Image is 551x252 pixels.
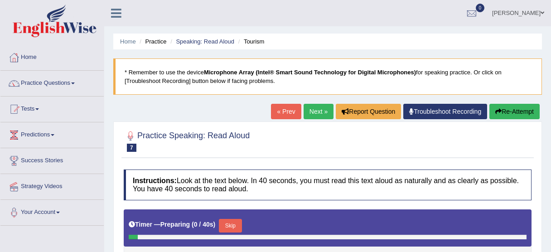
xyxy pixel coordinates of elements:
a: Predictions [0,122,104,145]
a: Tests [0,97,104,119]
span: 0 [476,4,485,12]
a: Success Stories [0,148,104,171]
button: Re-Attempt [489,104,540,119]
b: ) [213,221,216,228]
a: Your Account [0,200,104,223]
li: Practice [137,37,166,46]
a: Next » [304,104,333,119]
a: Home [0,45,104,68]
span: 7 [127,144,136,152]
a: Speaking: Read Aloud [176,38,234,45]
a: Home [120,38,136,45]
a: « Prev [271,104,301,119]
button: Skip [219,219,242,233]
li: Tourism [236,37,265,46]
h4: Look at the text below. In 40 seconds, you must read this text aloud as naturally and as clearly ... [124,170,532,200]
a: Strategy Videos [0,174,104,197]
blockquote: * Remember to use the device for speaking practice. Or click on [Troubleshoot Recording] button b... [113,58,542,95]
b: Microphone Array (Intel® Smart Sound Technology for Digital Microphones) [204,69,416,76]
b: ( [192,221,194,228]
b: Preparing [160,221,190,228]
a: Troubleshoot Recording [403,104,487,119]
a: Practice Questions [0,71,104,93]
h5: Timer — [129,221,215,228]
b: 0 / 40s [194,221,213,228]
button: Report Question [336,104,401,119]
b: Instructions: [133,177,177,184]
h2: Practice Speaking: Read Aloud [124,129,250,152]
